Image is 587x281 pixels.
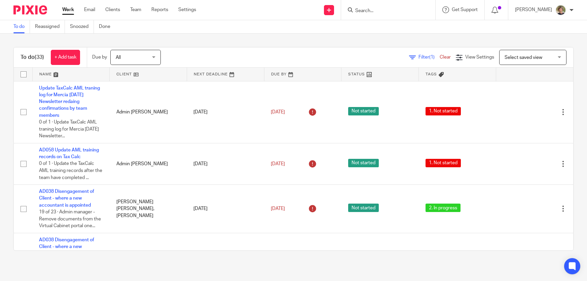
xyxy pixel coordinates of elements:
span: All [116,55,121,60]
span: Not started [348,159,379,167]
a: AD038 Disengagement of Client - where a new accountant is appointed [39,189,94,208]
span: View Settings [465,55,494,60]
td: Admin [PERSON_NAME] [110,143,187,184]
td: [DATE] [187,81,264,143]
span: 0 of 1 · Update TaxCalc AML traning log for Mercia [DATE] Newsletter... [39,120,99,138]
span: Tags [426,72,437,76]
a: Reassigned [35,20,65,33]
a: Clear [440,55,451,60]
a: + Add task [51,50,80,65]
span: 0 of 1 · Update the TaxCalc AML training records after the team have completed ... [39,162,102,180]
a: Email [84,6,95,13]
a: AD058 Update AML training records on Tax Calc [39,148,99,159]
td: Admin [PERSON_NAME] [110,81,187,143]
a: Update TaxCalc AML traning log for Mercia [DATE] Newsletter redaing confirmations by team members [39,86,100,118]
a: Done [99,20,115,33]
span: Get Support [452,7,478,12]
a: Work [62,6,74,13]
td: [DATE] [187,185,264,233]
span: (33) [35,55,44,60]
p: Due by [92,54,107,61]
p: [PERSON_NAME] [515,6,552,13]
span: [DATE] [271,162,285,166]
a: Reports [151,6,168,13]
img: Pixie [13,5,47,14]
span: Select saved view [505,55,542,60]
span: 1. Not started [426,107,461,115]
td: [DATE] [187,143,264,184]
a: Snoozed [70,20,94,33]
span: [DATE] [271,206,285,211]
a: Team [130,6,141,13]
span: 1. Not started [426,159,461,167]
a: Clients [105,6,120,13]
span: Filter [418,55,440,60]
input: Search [355,8,415,14]
span: Not started [348,204,379,212]
img: High%20Res%20Andrew%20Price%20Accountants_Poppy%20Jakes%20photography-1142.jpg [555,5,566,15]
span: Not started [348,107,379,115]
a: Settings [178,6,196,13]
h1: To do [21,54,44,61]
span: 2. In progress [426,204,461,212]
span: (1) [429,55,435,60]
a: To do [13,20,30,33]
td: [PERSON_NAME] [PERSON_NAME], [PERSON_NAME] [110,185,187,233]
a: AD038 Disengagement of Client - where a new accountant is appointed [39,238,94,256]
span: [DATE] [271,110,285,114]
span: 19 of 23 · Admin manager - Remove documents from the Virtual Cabinet portal one... [39,210,101,228]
